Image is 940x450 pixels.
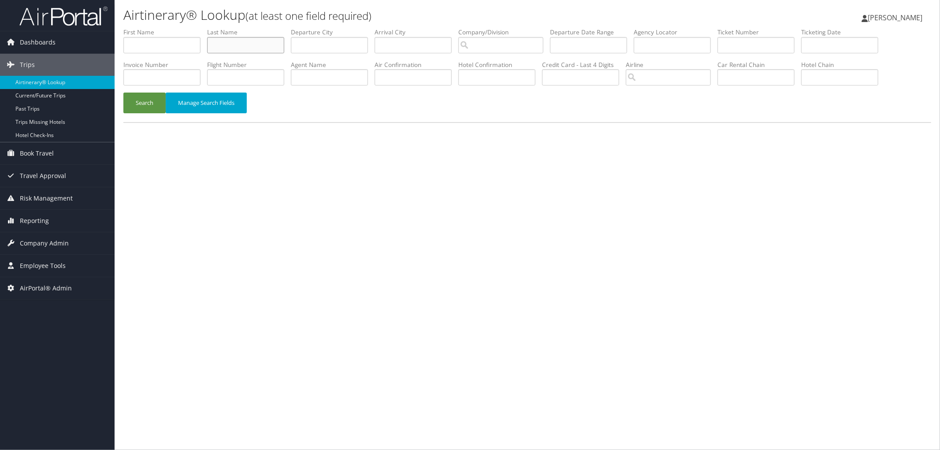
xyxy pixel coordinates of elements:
span: Trips [20,54,35,76]
span: Reporting [20,210,49,232]
span: AirPortal® Admin [20,277,72,299]
span: Book Travel [20,142,54,164]
span: Company Admin [20,232,69,254]
img: airportal-logo.png [19,6,108,26]
label: Air Confirmation [375,60,458,69]
span: Dashboards [20,31,56,53]
label: Departure City [291,28,375,37]
label: Invoice Number [123,60,207,69]
span: [PERSON_NAME] [868,13,922,22]
label: Agent Name [291,60,375,69]
label: Departure Date Range [550,28,634,37]
label: Car Rental Chain [717,60,801,69]
label: Agency Locator [634,28,717,37]
label: Last Name [207,28,291,37]
label: Company/Division [458,28,550,37]
small: (at least one field required) [245,8,372,23]
label: Hotel Confirmation [458,60,542,69]
span: Risk Management [20,187,73,209]
button: Search [123,93,166,113]
h1: Airtinerary® Lookup [123,6,662,24]
label: Credit Card - Last 4 Digits [542,60,626,69]
label: Flight Number [207,60,291,69]
label: Ticket Number [717,28,801,37]
label: Ticketing Date [801,28,885,37]
span: Travel Approval [20,165,66,187]
a: [PERSON_NAME] [862,4,931,31]
label: Arrival City [375,28,458,37]
button: Manage Search Fields [166,93,247,113]
label: Airline [626,60,717,69]
label: First Name [123,28,207,37]
span: Employee Tools [20,255,66,277]
label: Hotel Chain [801,60,885,69]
